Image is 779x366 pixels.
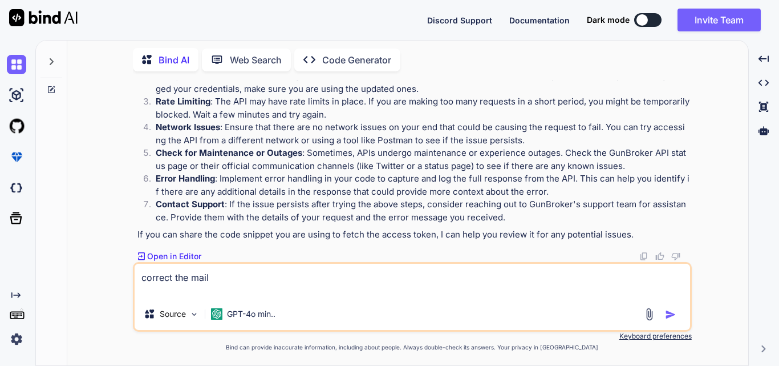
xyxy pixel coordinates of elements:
[156,147,302,158] strong: Check for Maintenance or Outages
[427,15,492,25] span: Discord Support
[159,53,189,67] p: Bind AI
[7,55,26,74] img: chat
[156,172,689,198] p: : Implement error handling in your code to capture and log the full response from the API. This c...
[160,308,186,320] p: Source
[156,95,689,121] p: : The API may have rate limits in place. If you are making too many requests in a short period, y...
[587,14,630,26] span: Dark mode
[7,86,26,105] img: ai-studio
[7,116,26,136] img: githubLight
[322,53,391,67] p: Code Generator
[230,53,282,67] p: Web Search
[7,329,26,349] img: settings
[147,251,201,262] p: Open in Editor
[227,308,275,320] p: GPT-4o min..
[156,122,220,132] strong: Network Issues
[156,198,689,224] p: : If the issue persists after trying the above steps, consider reaching out to GunBroker's suppor...
[7,147,26,167] img: premium
[156,173,215,184] strong: Error Handling
[509,14,570,26] button: Documentation
[156,121,689,147] p: : Ensure that there are no network issues on your end that could be causing the request to fail. ...
[639,252,648,261] img: copy
[135,264,690,298] textarea: correct the mail
[9,9,78,26] img: Bind AI
[427,14,492,26] button: Discord Support
[671,252,680,261] img: dislike
[211,308,222,320] img: GPT-4o mini
[677,9,761,31] button: Invite Team
[156,96,210,107] strong: Rate Limiting
[156,70,689,95] p: : Double-check your API credentials (client ID, client secret, etc.) to ensure they are correct. ...
[156,147,689,172] p: : Sometimes, APIs undergo maintenance or experience outages. Check the GunBroker API status page ...
[189,309,199,319] img: Pick Models
[509,15,570,25] span: Documentation
[655,252,664,261] img: like
[7,178,26,198] img: darkCloudIdeIcon
[643,308,656,321] img: attachment
[156,199,225,210] strong: Contact Support
[665,309,676,320] img: icon
[133,332,692,341] p: Keyboard preferences
[137,228,689,242] p: If you can share the code snippet you are using to fetch the access token, I can help you review ...
[133,343,692,352] p: Bind can provide inaccurate information, including about people. Always double-check its answers....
